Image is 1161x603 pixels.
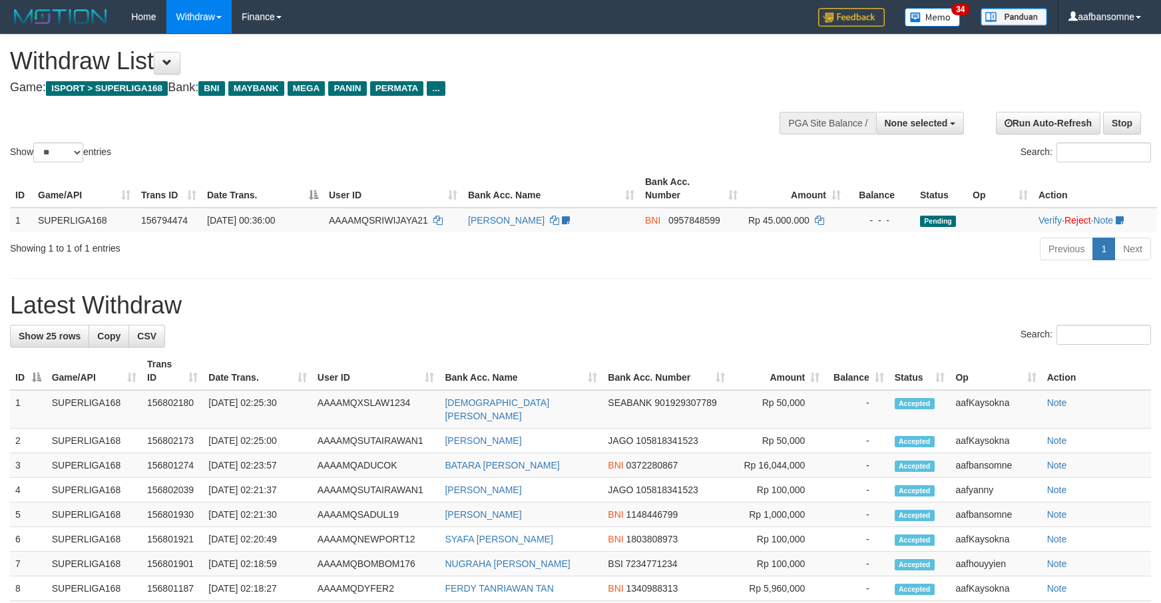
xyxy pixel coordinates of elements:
div: - - - [851,214,909,227]
th: Status [915,170,967,208]
span: Accepted [895,461,935,472]
a: Note [1047,485,1067,495]
th: Date Trans.: activate to sort column descending [202,170,324,208]
td: AAAAMQSADUL19 [312,502,440,527]
label: Search: [1021,142,1151,162]
span: BNI [608,509,623,520]
td: AAAAMQXSLAW1234 [312,390,440,429]
h1: Withdraw List [10,48,761,75]
th: Game/API: activate to sort column ascending [47,352,142,390]
th: ID: activate to sort column descending [10,352,47,390]
span: Accepted [895,584,935,595]
span: Copy 1340988313 to clipboard [626,583,678,594]
input: Search: [1056,325,1151,345]
td: 3 [10,453,47,478]
th: Bank Acc. Name: activate to sort column ascending [439,352,602,390]
a: Reject [1064,215,1091,226]
td: aafKaysokna [950,390,1041,429]
td: SUPERLIGA168 [47,390,142,429]
td: 156801921 [142,527,203,552]
td: [DATE] 02:21:37 [203,478,312,502]
td: 8 [10,576,47,601]
td: SUPERLIGA168 [47,552,142,576]
td: - [825,453,889,478]
span: Copy 1148446799 to clipboard [626,509,678,520]
td: Rp 100,000 [730,527,825,552]
td: [DATE] 02:18:27 [203,576,312,601]
td: 2 [10,429,47,453]
span: Copy 0372280867 to clipboard [626,460,678,471]
span: ISPORT > SUPERLIGA168 [46,81,168,96]
span: MEGA [288,81,326,96]
span: AAAAMQSRIWIJAYA21 [329,215,428,226]
span: PANIN [328,81,366,96]
td: 156801274 [142,453,203,478]
td: SUPERLIGA168 [47,478,142,502]
a: Note [1093,215,1113,226]
td: AAAAMQSUTAIRAWAN1 [312,478,440,502]
h4: Game: Bank: [10,81,761,95]
img: MOTION_logo.png [10,7,111,27]
span: Rp 45.000.000 [748,215,810,226]
a: Note [1047,583,1067,594]
a: [PERSON_NAME] [445,485,521,495]
td: 156802039 [142,478,203,502]
td: 4 [10,478,47,502]
td: - [825,429,889,453]
td: [DATE] 02:20:49 [203,527,312,552]
td: Rp 5,960,000 [730,576,825,601]
td: 156802180 [142,390,203,429]
div: Showing 1 to 1 of 1 entries [10,236,474,255]
td: 7 [10,552,47,576]
td: SUPERLIGA168 [47,429,142,453]
span: [DATE] 00:36:00 [207,215,275,226]
span: Copy 1803808973 to clipboard [626,534,678,544]
a: [PERSON_NAME] [445,509,521,520]
th: Status: activate to sort column ascending [889,352,951,390]
a: Previous [1040,238,1093,260]
td: AAAAMQADUCOK [312,453,440,478]
span: PERMATA [370,81,424,96]
a: Note [1047,509,1067,520]
td: - [825,552,889,576]
div: PGA Site Balance / [780,112,875,134]
a: 1 [1092,238,1115,260]
span: BNI [608,583,623,594]
th: Trans ID: activate to sort column ascending [136,170,202,208]
a: Note [1047,534,1067,544]
span: BNI [608,460,623,471]
span: Copy 901929307789 to clipboard [654,397,716,408]
th: Game/API: activate to sort column ascending [33,170,136,208]
span: MAYBANK [228,81,284,96]
th: Bank Acc. Name: activate to sort column ascending [463,170,640,208]
td: aafyanny [950,478,1041,502]
span: BSI [608,558,623,569]
a: Note [1047,397,1067,408]
span: Copy [97,331,120,341]
td: [DATE] 02:18:59 [203,552,312,576]
span: Copy 105818341523 to clipboard [636,485,698,495]
td: 5 [10,502,47,527]
td: aafbansomne [950,502,1041,527]
td: - [825,527,889,552]
span: Accepted [895,510,935,521]
td: aafKaysokna [950,576,1041,601]
a: Stop [1103,112,1141,134]
select: Showentries [33,142,83,162]
img: Button%20Memo.svg [905,8,961,27]
a: [PERSON_NAME] [445,435,521,446]
td: 156801930 [142,502,203,527]
th: Action [1033,170,1157,208]
button: None selected [876,112,965,134]
input: Search: [1056,142,1151,162]
td: SUPERLIGA168 [33,208,136,232]
td: aafhouyyien [950,552,1041,576]
th: Amount: activate to sort column ascending [743,170,846,208]
span: ... [427,81,445,96]
td: 1 [10,208,33,232]
a: BATARA [PERSON_NAME] [445,460,559,471]
th: Op: activate to sort column ascending [950,352,1041,390]
td: · · [1033,208,1157,232]
td: SUPERLIGA168 [47,576,142,601]
span: Accepted [895,534,935,546]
